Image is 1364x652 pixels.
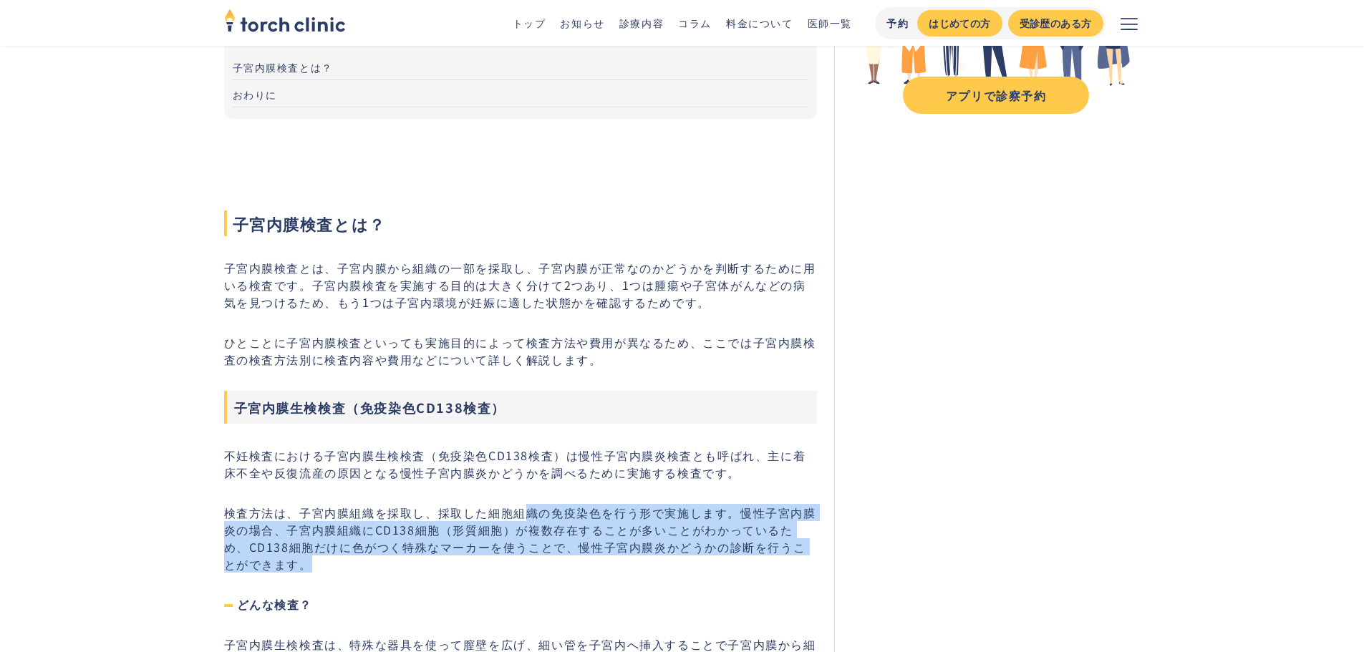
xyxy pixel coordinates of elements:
span: 子宮内膜検査とは？ [233,60,333,74]
span: おわりに [233,87,277,102]
div: はじめての方 [929,16,990,31]
img: torch clinic [224,4,346,36]
a: 受診歴のある方 [1008,10,1103,37]
a: 医師一覧 [808,16,852,30]
p: 不妊検査における子宮内膜生検検査（免疫染色CD138検査）は慢性子宮内膜炎検査とも呼ばれ、主に着床不全や反復流産の原因となる慢性子宮内膜炎かどうかを調べるために実施する検査です。 [224,447,818,481]
p: 検査方法は、子宮内膜組織を採取し、採取した細胞組織の免疫染色を行う形で実施します。慢性子宮内膜炎の場合、子宮内膜組織にCD138細胞（形質細胞）が複数存在することが多いことがわかっているため、C... [224,504,818,573]
h3: 子宮内膜生検検査（免疫染色CD138検査） [224,391,818,424]
a: アプリで診察予約 [903,77,1089,114]
a: おわりに [233,80,809,107]
a: 子宮内膜検査とは？ [233,53,809,80]
a: コラム [678,16,712,30]
div: 受診歴のある方 [1020,16,1092,31]
a: 料金について [726,16,793,30]
div: アプリで診察予約 [916,87,1076,104]
a: home [224,10,346,36]
a: お知らせ [560,16,604,30]
a: 診療内容 [619,16,664,30]
a: トップ [513,16,546,30]
p: ひとことに子宮内膜検査といっても実施目的によって検査方法や費用が異なるため、ここでは子宮内膜検査の検査方法別に検査内容や費用などについて詳しく解説します。 [224,334,818,368]
p: 子宮内膜検査とは、子宮内膜から組織の一部を採取し、子宮内膜が正常なのかどうかを判断するために用いる検査です。子宮内膜検査を実施する目的は大きく分けて2つあり、1つは腫瘍や子宮体がんなどの病気を見... [224,259,818,311]
span: 子宮内膜検査とは？ [224,210,818,236]
h4: どんな検査？ [224,595,818,613]
a: はじめての方 [917,10,1002,37]
div: 予約 [886,16,909,31]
